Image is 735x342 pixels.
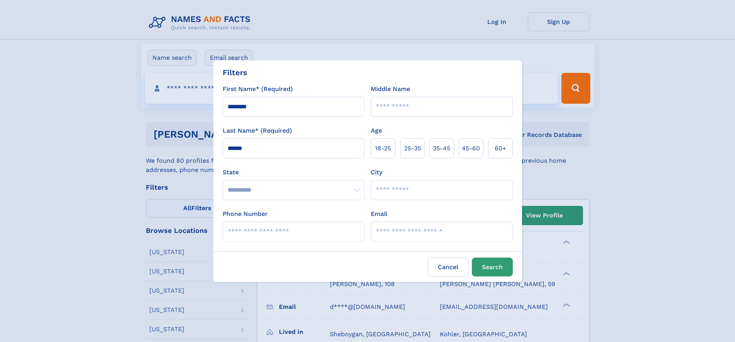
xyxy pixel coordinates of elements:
[462,144,480,153] span: 45‑60
[223,209,268,219] label: Phone Number
[375,144,391,153] span: 18‑25
[371,209,387,219] label: Email
[433,144,450,153] span: 35‑45
[371,168,382,177] label: City
[472,258,513,276] button: Search
[495,144,506,153] span: 60+
[404,144,421,153] span: 25‑35
[223,84,293,94] label: First Name* (Required)
[223,126,292,135] label: Last Name* (Required)
[371,84,410,94] label: Middle Name
[223,67,247,78] div: Filters
[428,258,469,276] label: Cancel
[223,168,365,177] label: State
[371,126,382,135] label: Age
